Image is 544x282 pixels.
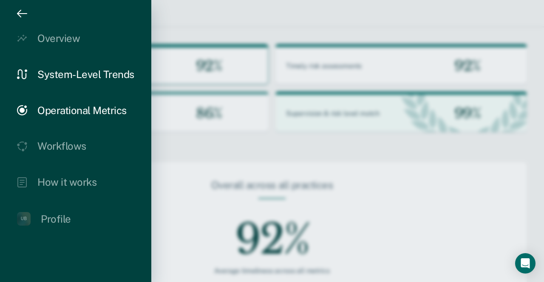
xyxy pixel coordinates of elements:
[37,68,134,81] div: System-Level Trends
[17,140,134,152] a: Workflows
[17,104,134,117] a: Operational Metrics
[37,140,86,152] div: Workflows
[17,176,134,188] a: How it works
[17,68,134,81] a: System-Level Trends
[41,213,71,225] div: Profile
[17,32,134,45] a: Overview
[17,212,31,226] div: U B
[515,253,535,274] div: Open Intercom Messenger
[37,176,96,188] div: How it works
[17,212,134,226] a: UBProfile
[37,104,127,117] div: Operational Metrics
[37,32,80,45] div: Overview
